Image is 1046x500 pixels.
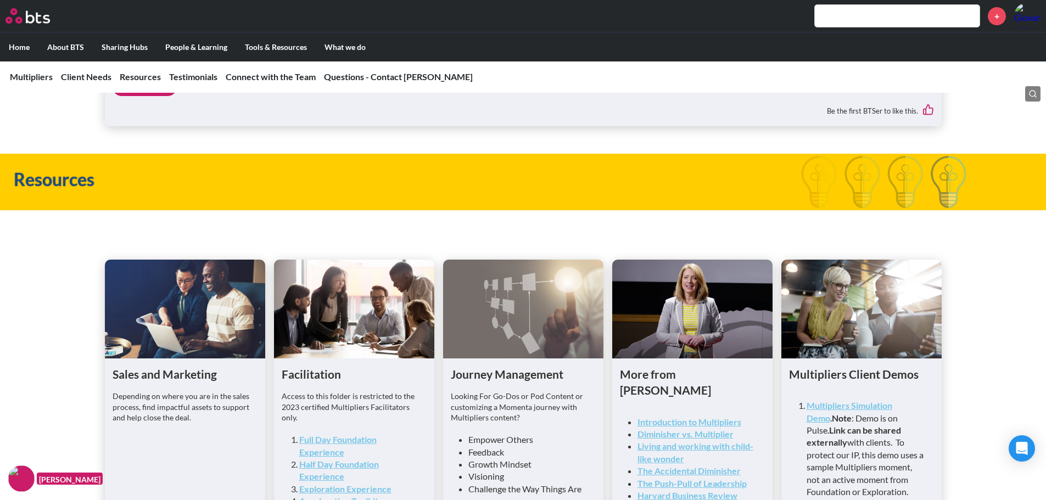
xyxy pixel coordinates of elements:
h1: Facilitation [282,366,427,382]
li: Growth Mindset [468,458,587,470]
a: Resources [120,71,161,82]
a: + [988,7,1006,25]
li: Visioning [468,470,587,482]
p: Looking For Go-Dos or Pod Content or customizing a Momenta journey with Multipliers content? [451,391,596,423]
a: Full Day Foundation Experience [299,434,377,457]
img: Giovanna Liberali [1014,3,1041,29]
p: Access to this folder is restricted to the 2023 certified Multipliers Facilitators only. [282,391,427,423]
label: Sharing Hubs [93,33,156,61]
a: Connect with the Team [226,71,316,82]
a: Diminisher vs. Multiplier [637,429,734,439]
a: Living and working with child-like wonder [637,441,753,463]
a: Profile [1014,3,1041,29]
a: Introduction to Multipliers [637,417,741,427]
li: Challenge the Way Things Are [468,483,587,495]
strong: Link can be shared externally [807,425,901,447]
a: Multipliers Simulation Demo [807,400,892,423]
label: Tools & Resources [236,33,316,61]
strong: Note [832,413,852,423]
img: BTS Logo [5,8,50,24]
img: F [8,465,35,492]
a: Client Needs [61,71,111,82]
a: The Push-Pull of Leadership [637,478,747,488]
h1: Multipliers Client Demos [789,366,934,382]
a: Testimonials [169,71,217,82]
a: Half Day Foundation Experience [299,459,379,481]
a: Go home [5,8,70,24]
h1: Resources [14,167,726,192]
h1: Sales and Marketing [113,366,258,382]
p: Depending on where you are in the sales process, find impactful assets to support and help close ... [113,391,258,423]
label: What we do [316,33,374,61]
div: Be the first BTSer to like this. [113,96,934,119]
label: People & Learning [156,33,236,61]
a: Multipliers [10,71,53,82]
h1: More from [PERSON_NAME] [620,366,765,398]
a: Questions - Contact [PERSON_NAME] [324,71,473,82]
a: Exploration Experience [299,484,391,494]
li: . : Demo is on Pulse. with clients. To protect our IP, this demo uses a sample Multipliers moment... [807,400,925,498]
label: About BTS [38,33,93,61]
li: Empower Others [468,434,587,446]
a: The Accidental Diminisher [637,465,741,476]
li: Feedback [468,446,587,458]
figcaption: [PERSON_NAME] [37,473,103,485]
div: Open Intercom Messenger [1009,435,1035,462]
h1: Journey Management [451,366,596,382]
